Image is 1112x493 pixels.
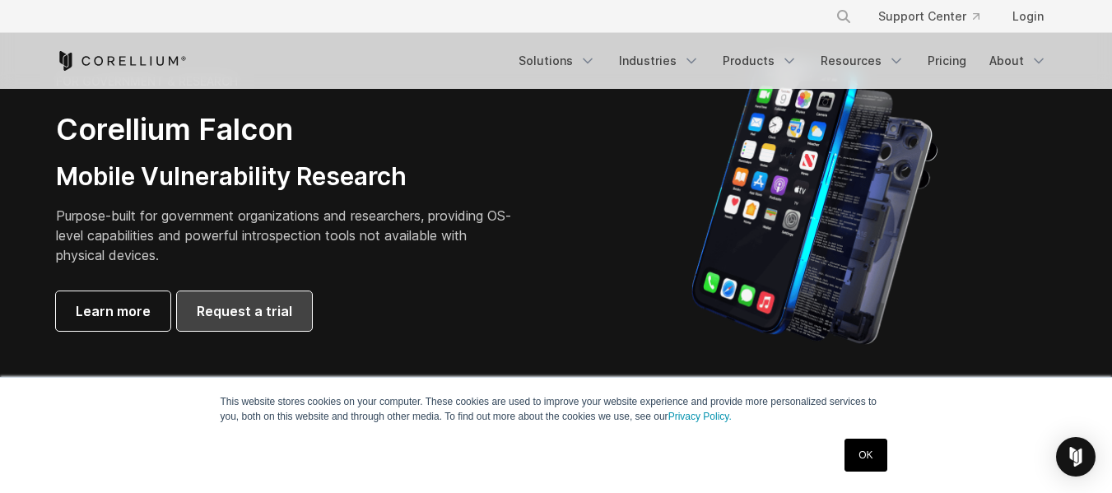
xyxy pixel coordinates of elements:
[56,51,187,71] a: Corellium Home
[1056,437,1096,477] div: Open Intercom Messenger
[918,46,976,76] a: Pricing
[609,46,710,76] a: Industries
[816,2,1057,31] div: Navigation Menu
[56,206,517,265] p: Purpose-built for government organizations and researchers, providing OS-level capabilities and p...
[979,46,1057,76] a: About
[221,394,892,424] p: This website stores cookies on your computer. These cookies are used to improve your website expe...
[76,301,151,321] span: Learn more
[999,2,1057,31] a: Login
[713,46,807,76] a: Products
[509,46,1057,76] div: Navigation Menu
[509,46,606,76] a: Solutions
[177,291,312,331] a: Request a trial
[844,439,886,472] a: OK
[668,411,732,422] a: Privacy Policy.
[865,2,993,31] a: Support Center
[691,58,938,346] img: iPhone model separated into the mechanics used to build the physical device.
[829,2,858,31] button: Search
[197,301,292,321] span: Request a trial
[56,291,170,331] a: Learn more
[56,161,517,193] h3: Mobile Vulnerability Research
[811,46,914,76] a: Resources
[56,111,517,148] h2: Corellium Falcon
